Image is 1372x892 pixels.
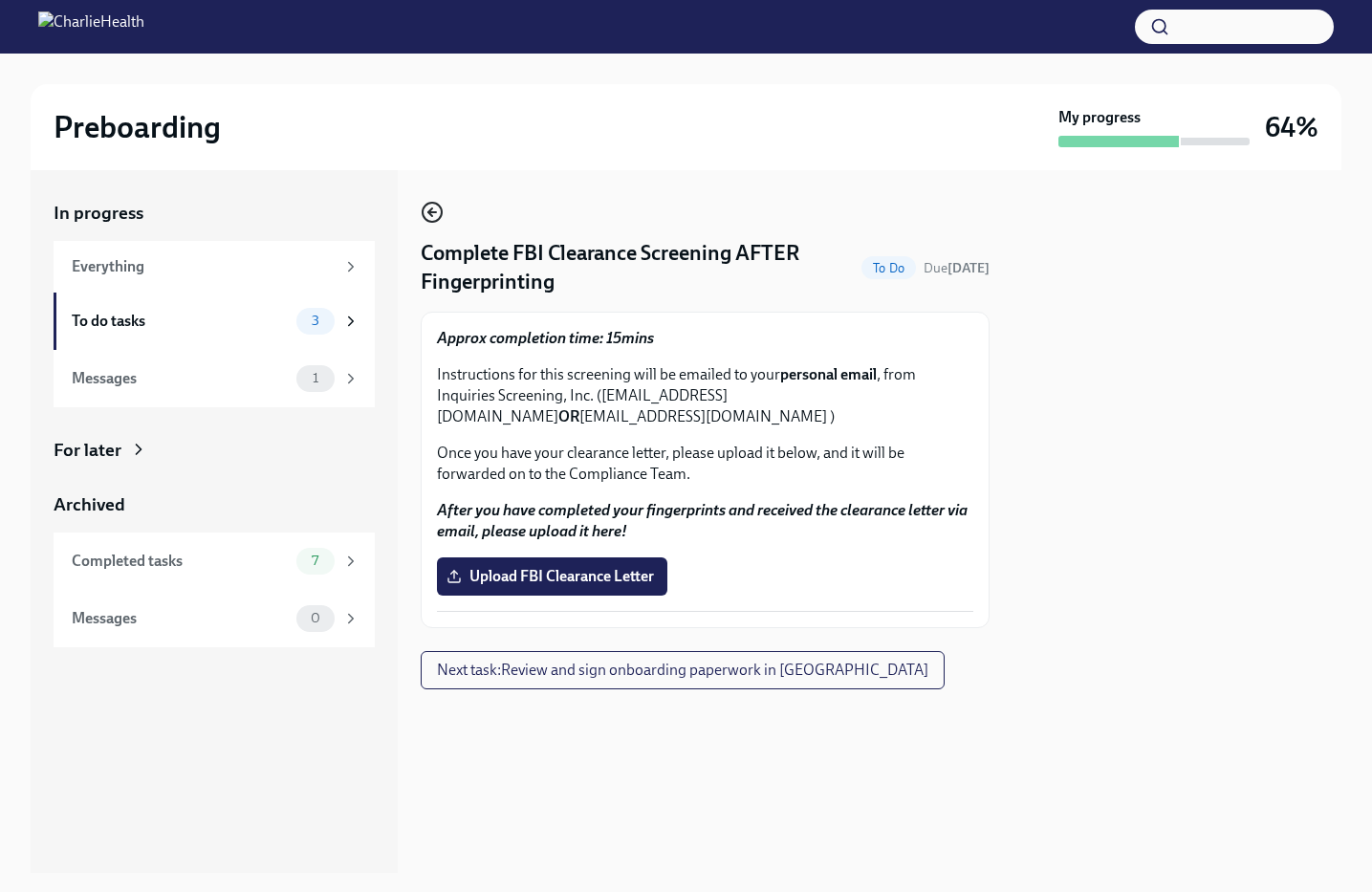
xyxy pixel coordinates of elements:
[38,11,144,42] img: CharlieHealth
[450,567,654,586] span: Upload FBI Clearance Letter
[437,501,968,540] strong: After you have completed your fingerprints and received the clearance letter via email, please up...
[72,311,289,332] div: To do tasks
[54,108,221,146] h2: Preboarding
[54,438,121,463] div: For later
[924,259,990,277] span: October 3rd, 2025 08:00
[1058,107,1141,128] strong: My progress
[54,293,375,350] a: To do tasks3
[861,261,916,275] span: To Do
[301,371,330,385] span: 1
[558,407,579,425] strong: OR
[54,241,375,293] a: Everything
[1265,110,1318,144] h3: 64%
[437,443,973,485] p: Once you have your clearance letter, please upload it below, and it will be forwarded on to the C...
[54,350,375,407] a: Messages1
[421,651,945,689] button: Next task:Review and sign onboarding paperwork in [GEOGRAPHIC_DATA]
[421,239,854,296] h4: Complete FBI Clearance Screening AFTER Fingerprinting
[947,260,990,276] strong: [DATE]
[300,314,331,328] span: 3
[54,438,375,463] a: For later
[780,365,877,383] strong: personal email
[72,608,289,629] div: Messages
[54,590,375,647] a: Messages0
[72,551,289,572] div: Completed tasks
[54,492,375,517] a: Archived
[72,368,289,389] div: Messages
[72,256,335,277] div: Everything
[54,533,375,590] a: Completed tasks7
[437,557,667,596] label: Upload FBI Clearance Letter
[437,329,654,347] strong: Approx completion time: 15mins
[299,611,332,625] span: 0
[437,661,928,680] span: Next task : Review and sign onboarding paperwork in [GEOGRAPHIC_DATA]
[437,364,973,427] p: Instructions for this screening will be emailed to your , from Inquiries Screening, Inc. ([EMAIL_...
[924,260,990,276] span: Due
[300,554,330,568] span: 7
[54,201,375,226] a: In progress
